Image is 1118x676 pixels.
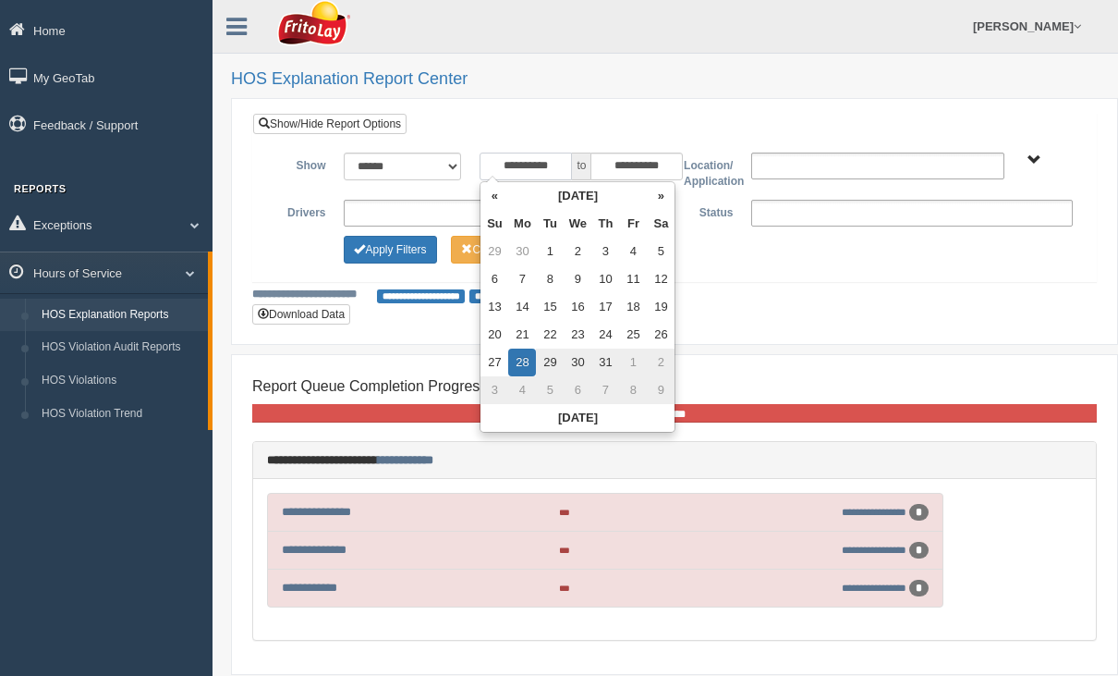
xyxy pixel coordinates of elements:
td: 3 [591,238,619,265]
th: Tu [536,210,564,238]
td: 30 [508,238,536,265]
td: 27 [480,349,508,376]
a: HOS Violation Audit Reports [33,331,208,364]
th: Fr [619,210,647,238]
td: 14 [508,293,536,321]
td: 7 [591,376,619,404]
th: [DATE] [480,404,674,432]
th: Sa [647,210,674,238]
td: 17 [591,293,619,321]
button: Change Filter Options [451,236,542,264]
td: 3 [480,376,508,404]
a: HOS Violations [33,364,208,398]
td: 9 [564,265,591,293]
th: » [647,182,674,210]
button: Change Filter Options [344,236,436,264]
td: 13 [480,293,508,321]
th: « [480,182,508,210]
td: 16 [564,293,591,321]
label: Status [674,200,742,222]
span: to [572,153,590,180]
a: HOS Violation Trend [33,398,208,431]
th: Mo [508,210,536,238]
td: 1 [536,238,564,265]
h4: Report Queue Completion Progress: [252,378,1097,395]
td: 5 [536,376,564,404]
td: 25 [619,321,647,349]
td: 2 [564,238,591,265]
button: Download Data [252,304,350,325]
td: 2 [647,349,674,376]
td: 7 [508,265,536,293]
td: 8 [619,376,647,404]
td: 20 [480,321,508,349]
td: 26 [647,321,674,349]
td: 11 [619,265,647,293]
td: 4 [508,376,536,404]
td: 30 [564,349,591,376]
td: 15 [536,293,564,321]
td: 5 [647,238,674,265]
td: 22 [536,321,564,349]
td: 1 [619,349,647,376]
label: Show [267,153,334,175]
a: Show/Hide Report Options [253,114,407,134]
td: 23 [564,321,591,349]
a: HOS Explanation Reports [33,299,208,332]
label: Location/ Application [674,153,742,191]
td: 6 [564,376,591,404]
td: 12 [647,265,674,293]
td: 19 [647,293,674,321]
td: 31 [591,349,619,376]
td: 29 [480,238,508,265]
th: [DATE] [508,182,647,210]
td: 29 [536,349,564,376]
td: 10 [591,265,619,293]
td: 28 [508,349,536,376]
td: 18 [619,293,647,321]
td: 4 [619,238,647,265]
td: 6 [480,265,508,293]
td: 9 [647,376,674,404]
td: 21 [508,321,536,349]
th: We [564,210,591,238]
h2: HOS Explanation Report Center [231,70,1100,89]
label: Drivers [267,200,334,222]
th: Su [480,210,508,238]
td: 8 [536,265,564,293]
td: 24 [591,321,619,349]
th: Th [591,210,619,238]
